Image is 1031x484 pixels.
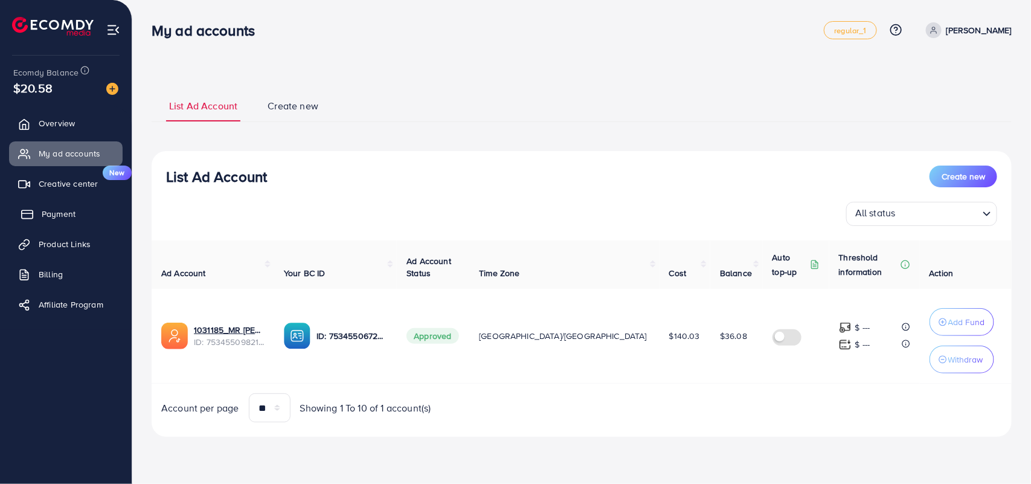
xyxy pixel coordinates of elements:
[12,17,94,36] img: logo
[899,204,978,223] input: Search for option
[855,337,870,352] p: $ ---
[406,328,458,344] span: Approved
[824,21,876,39] a: regular_1
[106,83,118,95] img: image
[839,250,898,279] p: Threshold information
[930,308,994,336] button: Add Fund
[930,267,954,279] span: Action
[834,27,866,34] span: regular_1
[39,298,103,311] span: Affiliate Program
[161,323,188,349] img: ic-ads-acc.e4c84228.svg
[479,330,647,342] span: [GEOGRAPHIC_DATA]/[GEOGRAPHIC_DATA]
[9,292,123,317] a: Affiliate Program
[39,147,100,160] span: My ad accounts
[103,166,132,180] span: New
[9,262,123,286] a: Billing
[946,23,1012,37] p: [PERSON_NAME]
[479,267,519,279] span: Time Zone
[839,321,852,334] img: top-up amount
[39,268,63,280] span: Billing
[194,324,265,349] div: <span class='underline'>1031185_MR ALI AKBAR LTD_1754274376901</span></br>7534550982185926672
[772,250,808,279] p: Auto top-up
[42,208,75,220] span: Payment
[39,238,91,250] span: Product Links
[720,330,747,342] span: $36.08
[930,166,997,187] button: Create new
[284,267,326,279] span: Your BC ID
[846,202,997,226] div: Search for option
[152,22,265,39] h3: My ad accounts
[161,401,239,415] span: Account per page
[194,324,265,336] a: 1031185_MR [PERSON_NAME] LTD_1754274376901
[921,22,1012,38] a: [PERSON_NAME]
[9,232,123,256] a: Product Links
[194,336,265,348] span: ID: 7534550982185926672
[9,202,123,226] a: Payment
[980,430,1022,475] iframe: Chat
[39,178,98,190] span: Creative center
[942,170,985,182] span: Create new
[669,330,700,342] span: $140.03
[169,99,237,113] span: List Ad Account
[720,267,752,279] span: Balance
[839,338,852,351] img: top-up amount
[406,255,451,279] span: Ad Account Status
[930,346,994,373] button: Withdraw
[855,320,870,335] p: $ ---
[39,117,75,129] span: Overview
[161,267,206,279] span: Ad Account
[316,329,387,343] p: ID: 7534550672923197456
[284,323,310,349] img: ic-ba-acc.ded83a64.svg
[13,66,79,79] span: Ecomdy Balance
[948,315,985,329] p: Add Fund
[12,69,53,108] span: $20.58
[9,172,123,196] a: Creative centerNew
[166,168,267,186] h3: List Ad Account
[9,141,123,166] a: My ad accounts
[106,23,120,37] img: menu
[300,401,431,415] span: Showing 1 To 10 of 1 account(s)
[948,352,983,367] p: Withdraw
[669,267,687,279] span: Cost
[853,204,898,223] span: All status
[9,111,123,135] a: Overview
[268,99,318,113] span: Create new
